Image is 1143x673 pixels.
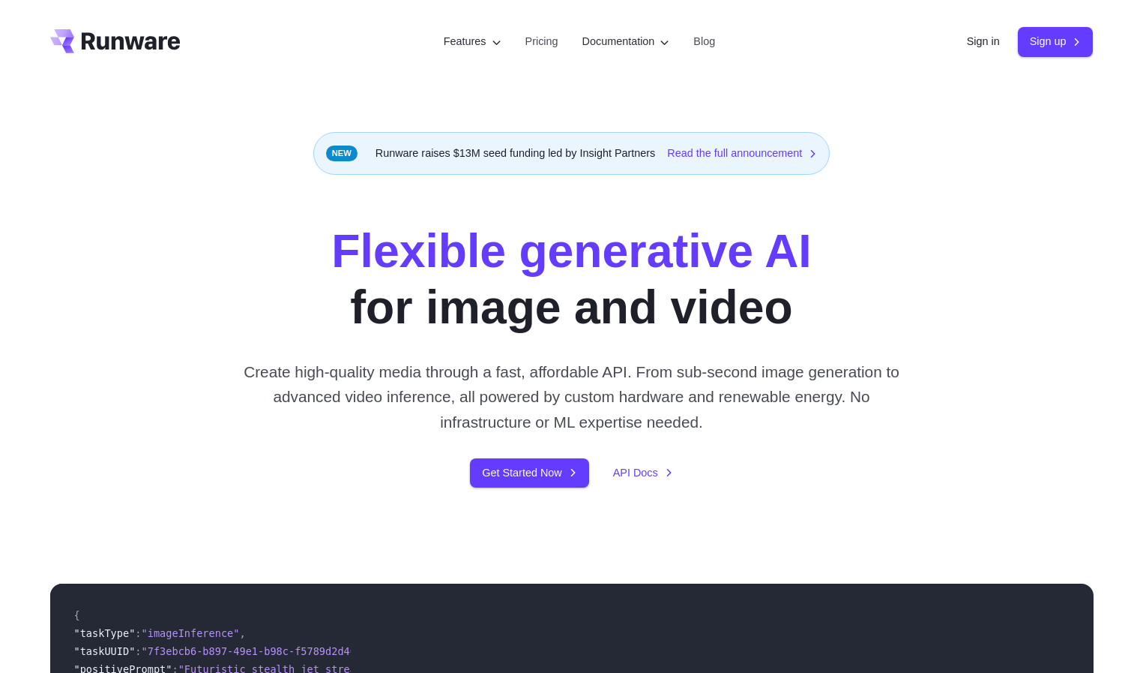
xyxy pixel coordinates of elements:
a: API Docs [613,464,673,482]
p: Create high-quality media through a fast, affordable API. From sub-second image generation to adv... [238,359,905,434]
label: Documentation [582,33,670,50]
a: Read the full announcement [667,145,817,162]
span: : [135,645,141,657]
a: Pricing [525,33,558,50]
span: "7f3ebcb6-b897-49e1-b98c-f5789d2d40d7" [142,645,375,657]
span: : [135,627,141,639]
label: Features [444,33,501,50]
a: Go to / [50,29,181,53]
span: "imageInference" [142,627,240,639]
h1: for image and video [331,223,811,335]
a: Blog [693,33,715,50]
span: { [74,609,80,621]
a: Get Started Now [470,458,588,488]
span: "taskType" [74,627,136,639]
a: Sign in [967,33,1000,50]
a: Sign up [1018,27,1094,56]
span: "taskUUID" [74,645,136,657]
span: , [239,627,245,639]
div: Runware raises $13M seed funding led by Insight Partners [313,132,830,175]
strong: Flexible generative AI [331,224,811,277]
